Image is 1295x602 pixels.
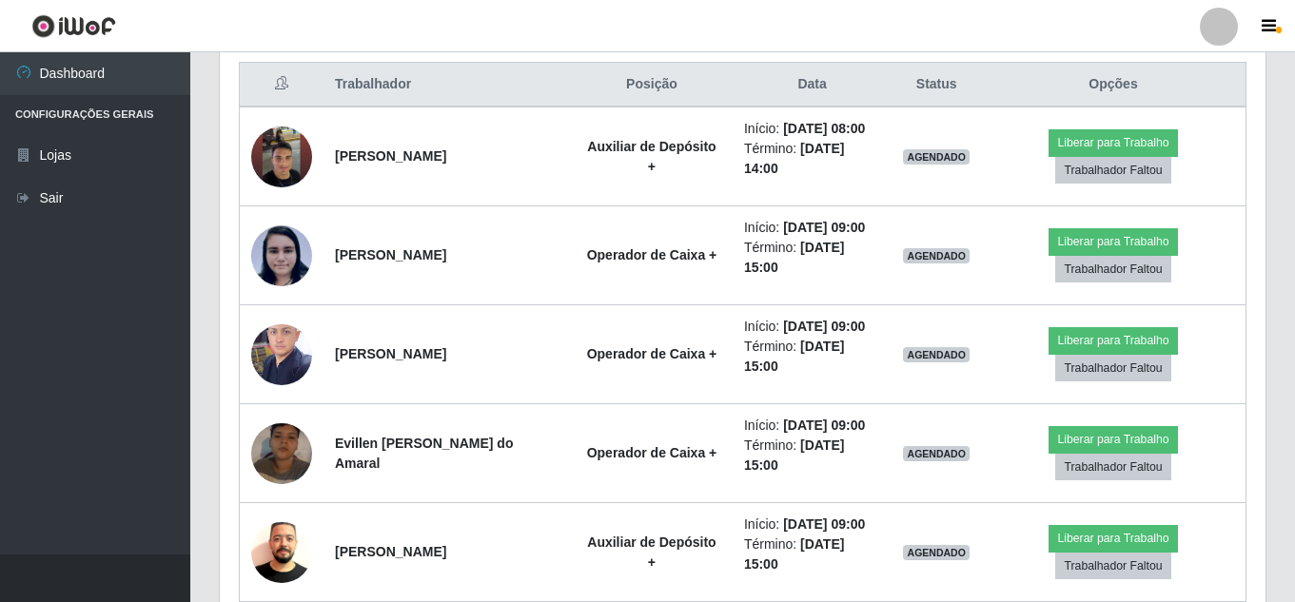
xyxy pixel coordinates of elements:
li: Início: [744,515,881,534]
li: Término: [744,238,881,278]
time: [DATE] 08:00 [783,121,865,136]
button: Liberar para Trabalho [1049,525,1177,552]
span: AGENDADO [903,149,970,165]
li: Término: [744,436,881,476]
img: 1756507539727.jpeg [251,103,312,211]
th: Status [892,63,981,107]
time: [DATE] 09:00 [783,220,865,235]
strong: Auxiliar de Depósito + [587,139,716,174]
th: Data [733,63,893,107]
img: 1672860829708.jpeg [251,314,312,395]
button: Trabalhador Faltou [1055,553,1170,579]
th: Trabalhador [324,63,571,107]
img: 1756411322655.jpeg [251,512,312,592]
li: Término: [744,534,881,574]
button: Trabalhador Faltou [1055,256,1170,282]
img: 1628255605382.jpeg [251,224,312,287]
time: [DATE] 09:00 [783,319,865,334]
li: Início: [744,317,881,337]
time: [DATE] 09:00 [783,516,865,532]
li: Término: [744,337,881,377]
li: Início: [744,218,881,238]
span: AGENDADO [903,545,970,560]
img: CoreUI Logo [31,14,116,38]
strong: Evillen [PERSON_NAME] do Amaral [335,436,513,471]
li: Início: [744,416,881,436]
time: [DATE] 09:00 [783,418,865,433]
span: AGENDADO [903,347,970,362]
li: Início: [744,119,881,139]
strong: Operador de Caixa + [587,445,717,460]
strong: [PERSON_NAME] [335,346,446,361]
strong: Operador de Caixa + [587,247,717,262]
strong: [PERSON_NAME] [335,247,446,262]
button: Liberar para Trabalho [1049,426,1177,453]
th: Posição [571,63,733,107]
strong: Auxiliar de Depósito + [587,534,716,570]
th: Opções [981,63,1246,107]
strong: [PERSON_NAME] [335,148,446,164]
strong: Operador de Caixa + [587,346,717,361]
button: Liberar para Trabalho [1049,327,1177,354]
button: Trabalhador Faltou [1055,454,1170,480]
img: 1751338751212.jpeg [251,399,312,508]
button: Trabalhador Faltou [1055,157,1170,184]
li: Término: [744,139,881,179]
span: AGENDADO [903,248,970,263]
button: Liberar para Trabalho [1049,129,1177,156]
button: Trabalhador Faltou [1055,355,1170,381]
span: AGENDADO [903,446,970,461]
strong: [PERSON_NAME] [335,544,446,559]
button: Liberar para Trabalho [1049,228,1177,255]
